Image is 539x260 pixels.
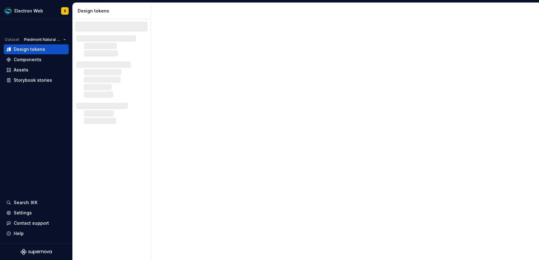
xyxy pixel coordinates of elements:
div: Dataset [5,37,19,42]
div: Assets [14,67,28,73]
button: Electron WebB [1,4,71,17]
a: Storybook stories [4,75,69,85]
button: Help [4,228,69,238]
a: Design tokens [4,44,69,54]
img: f6f21888-ac52-4431-a6ea-009a12e2bf23.png [4,7,12,15]
button: Piedmont Natural Gas [21,35,69,44]
span: Piedmont Natural Gas [24,37,61,42]
div: Search ⌘K [14,199,37,206]
div: Electron Web [14,8,43,14]
button: Contact support [4,218,69,228]
a: Components [4,55,69,65]
a: Assets [4,65,69,75]
svg: Supernova Logo [21,249,52,255]
button: Search ⌘K [4,198,69,208]
a: Settings [4,208,69,218]
div: Storybook stories [14,77,52,83]
div: Components [14,56,41,63]
div: Design tokens [14,46,45,52]
div: Design tokens [78,8,148,14]
div: Settings [14,210,32,216]
div: B [64,8,66,13]
div: Contact support [14,220,49,226]
div: Help [14,230,24,237]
